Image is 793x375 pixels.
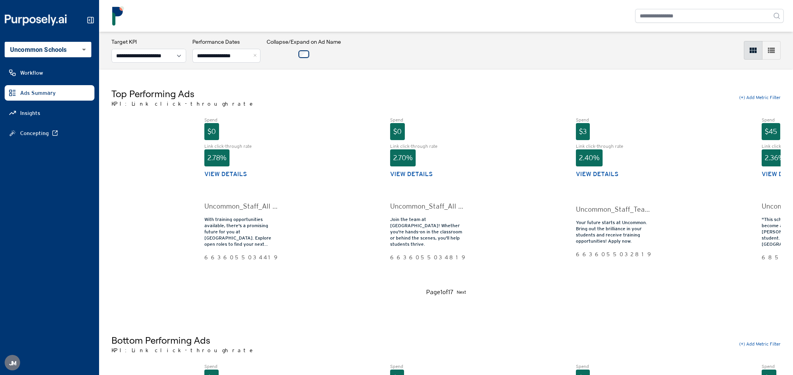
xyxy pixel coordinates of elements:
a: Concepting [5,125,94,141]
a: Insights [5,105,94,121]
div: Uncommon_Staff_All Staff_LeadGen_Social_Meta_Open_Open_Camden_Form_Plain Image _Plain Image _high... [390,201,464,212]
div: $0 [390,123,405,140]
div: Link click-through rate [204,143,279,149]
div: Join the team at [GEOGRAPHIC_DATA]! Whether you're hands-on in the classroom or behind the scenes... [390,216,464,247]
span: Workflow [20,69,43,77]
button: (+) Add Metric Filter [739,341,781,347]
div: 2.40% [576,149,603,166]
h3: Collapse/Expand on Ad Name [267,38,341,46]
div: Spend [204,363,279,370]
img: logo [108,6,128,26]
h5: Bottom Performing Ads [111,334,256,346]
button: JM [5,355,20,370]
div: 6636055032819 [576,250,650,258]
div: 2.78% [204,149,230,166]
div: Spend [204,117,279,123]
span: Ads Summary [20,89,56,97]
div: Spend [576,363,650,370]
span: Concepting [20,129,49,137]
div: Spend [576,117,650,123]
h3: Target KPI [111,38,186,46]
p: KPI: Link click-through rate [111,100,256,108]
div: 6636055034819 [390,253,464,261]
div: Link click-through rate [576,143,650,149]
div: $3 [576,123,590,140]
div: Uncommon_Staff_All Staff_LeadGen_Social_Meta_Open_Open_Camden_Form_Plain Image _Plain Image _grou... [204,201,279,212]
div: J M [5,355,20,370]
button: Close [252,49,260,63]
button: View details [576,170,618,179]
div: Link click-through rate [390,143,464,149]
button: View details [204,170,247,179]
div: Page 1 of 17 [426,288,454,297]
div: 6636055034419 [204,253,279,261]
div: 2.36% [762,149,788,166]
button: (+) Add Metric Filter [739,94,781,101]
a: Workflow [5,65,94,80]
div: 2.70% [390,149,416,166]
button: Next [457,288,466,297]
div: With training opportunities available, there's a promising future for you at [GEOGRAPHIC_DATA]. E... [204,216,279,247]
div: Your future starts at Uncommon. Bring out the brilliance in your students and receive training op... [576,219,650,244]
div: Uncommon_Staff_Teacher_LeadGen_Social_Meta_Open_Open_Camden_Form_Uncommon _Teach_Uncommon Gold Lo... [576,204,650,215]
a: Ads Summary [5,85,94,101]
h5: Top Performing Ads [111,87,256,100]
div: Uncommon Schools [5,42,91,57]
div: $0 [204,123,219,140]
span: Insights [20,109,40,117]
p: KPI: Link click-through rate [111,346,256,354]
button: View details [390,170,433,179]
div: Spend [390,363,464,370]
div: $45 [762,123,780,140]
h3: Performance Dates [192,38,260,46]
div: Spend [390,117,464,123]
